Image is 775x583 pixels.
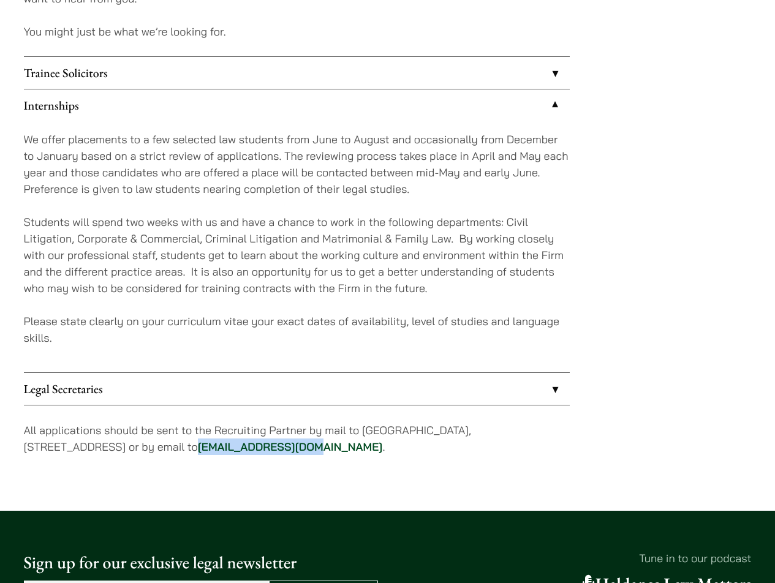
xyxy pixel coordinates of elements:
[24,373,570,405] a: Legal Secretaries
[398,550,752,566] p: Tune in to our podcast
[24,131,570,197] p: We offer placements to a few selected law students from June to August and occasionally from Dece...
[24,57,570,89] a: Trainee Solicitors
[198,440,383,454] a: [EMAIL_ADDRESS][DOMAIN_NAME]
[24,422,570,455] p: All applications should be sent to the Recruiting Partner by mail to [GEOGRAPHIC_DATA], [STREET_A...
[24,214,570,296] p: Students will spend two weeks with us and have a chance to work in the following departments: Civ...
[24,121,570,372] div: Internships
[24,23,570,40] p: You might just be what we’re looking for.
[24,550,378,576] p: Sign up for our exclusive legal newsletter
[24,89,570,121] a: Internships
[24,313,570,346] p: Please state clearly on your curriculum vitae your exact dates of availability, level of studies ...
